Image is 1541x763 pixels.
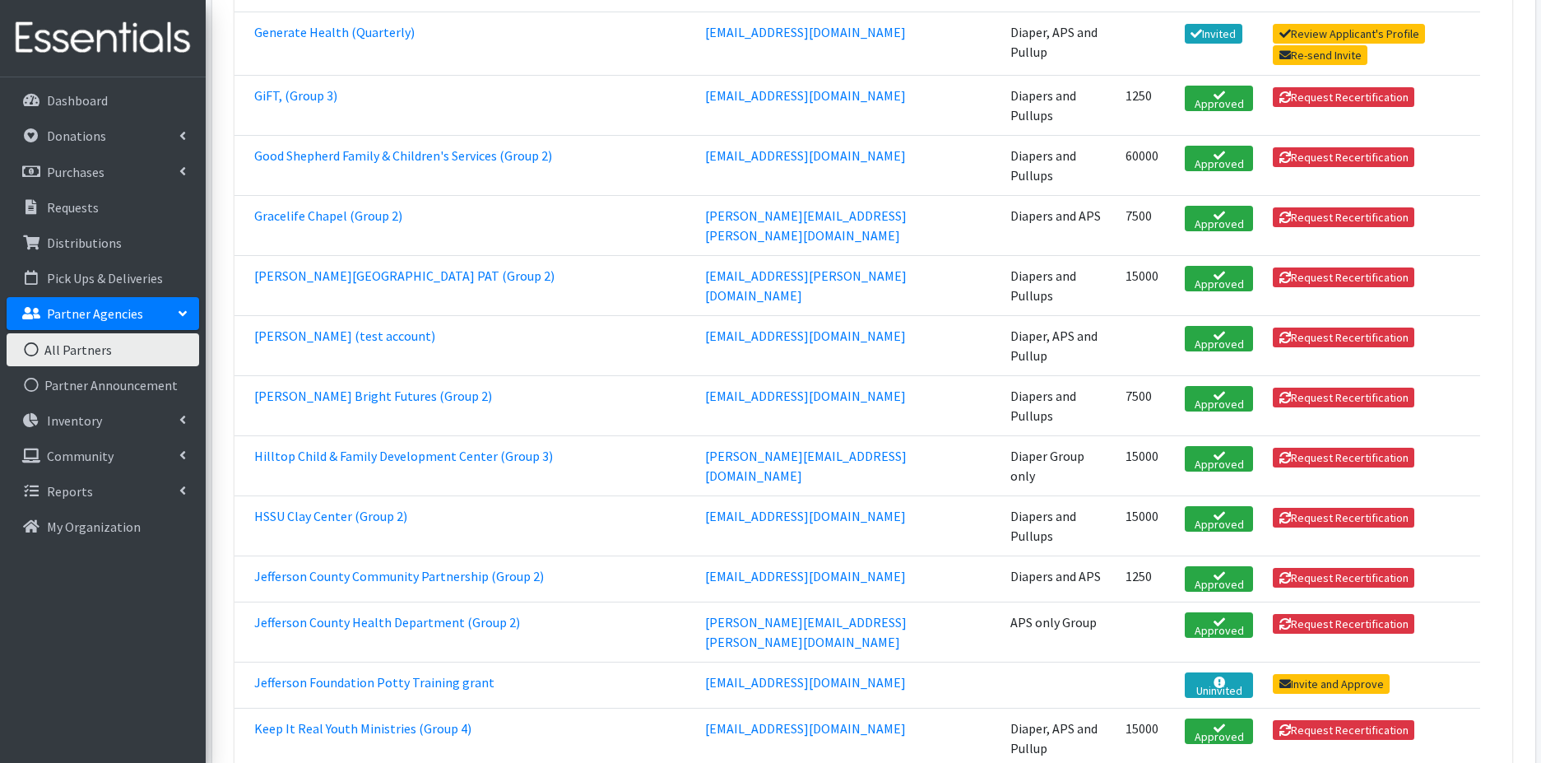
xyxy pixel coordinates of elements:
[7,226,199,259] a: Distributions
[7,262,199,295] a: Pick Ups & Deliveries
[47,483,93,500] p: Reports
[1273,388,1414,407] button: Request Recertification
[7,510,199,543] a: My Organization
[254,328,435,344] a: [PERSON_NAME] (test account)
[47,128,106,144] p: Donations
[705,614,907,650] a: [PERSON_NAME][EMAIL_ADDRESS][PERSON_NAME][DOMAIN_NAME]
[47,199,99,216] p: Requests
[1116,255,1175,315] td: 15000
[7,119,199,152] a: Donations
[1273,508,1414,528] button: Request Recertification
[1185,326,1254,351] a: Approved
[1000,255,1116,315] td: Diapers and Pullups
[1185,206,1254,231] a: Approved
[705,388,906,404] a: [EMAIL_ADDRESS][DOMAIN_NAME]
[1185,566,1254,592] a: Approved
[1273,207,1414,227] button: Request Recertification
[1273,87,1414,107] button: Request Recertification
[705,268,907,304] a: [EMAIL_ADDRESS][PERSON_NAME][DOMAIN_NAME]
[1116,195,1175,255] td: 7500
[1000,602,1116,662] td: APS only Group
[705,147,906,164] a: [EMAIL_ADDRESS][DOMAIN_NAME]
[1000,556,1116,602] td: Diapers and APS
[47,270,163,286] p: Pick Ups & Deliveries
[1000,315,1116,375] td: Diaper, APS and Pullup
[1116,75,1175,135] td: 1250
[254,24,415,40] a: Generate Health (Quarterly)
[7,11,199,66] img: HumanEssentials
[1000,75,1116,135] td: Diapers and Pullups
[705,674,906,691] a: [EMAIL_ADDRESS][DOMAIN_NAME]
[1273,614,1414,634] button: Request Recertification
[1185,672,1254,698] a: Uninvited
[705,720,906,737] a: [EMAIL_ADDRESS][DOMAIN_NAME]
[7,84,199,117] a: Dashboard
[254,508,407,524] a: HSSU Clay Center (Group 2)
[7,404,199,437] a: Inventory
[7,156,199,188] a: Purchases
[47,92,108,109] p: Dashboard
[1000,495,1116,556] td: Diapers and Pullups
[705,448,907,484] a: [PERSON_NAME][EMAIL_ADDRESS][DOMAIN_NAME]
[7,191,199,224] a: Requests
[705,568,906,584] a: [EMAIL_ADDRESS][DOMAIN_NAME]
[705,207,907,244] a: [PERSON_NAME][EMAIL_ADDRESS][PERSON_NAME][DOMAIN_NAME]
[1185,506,1254,532] a: Approved
[1273,720,1414,740] button: Request Recertification
[1000,375,1116,435] td: Diapers and Pullups
[1185,146,1254,171] a: Approved
[1273,147,1414,167] button: Request Recertification
[7,440,199,472] a: Community
[705,508,906,524] a: [EMAIL_ADDRESS][DOMAIN_NAME]
[254,448,553,464] a: Hilltop Child & Family Development Center (Group 3)
[1000,135,1116,195] td: Diapers and Pullups
[1185,719,1254,744] a: Approved
[1273,45,1367,65] a: Re-send Invite
[1273,24,1425,44] a: Review Applicant's Profile
[254,207,402,224] a: Gracelife Chapel (Group 2)
[1273,268,1414,287] button: Request Recertification
[7,369,199,402] a: Partner Announcement
[1185,386,1254,412] a: Approved
[1185,446,1254,472] a: Approved
[254,87,337,104] a: GiFT, (Group 3)
[254,147,552,164] a: Good Shepherd Family & Children's Services (Group 2)
[1116,556,1175,602] td: 1250
[1273,448,1414,468] button: Request Recertification
[254,674,494,691] a: Jefferson Foundation Potty Training grant
[1185,24,1242,44] a: Invited
[705,328,906,344] a: [EMAIL_ADDRESS][DOMAIN_NAME]
[47,412,102,429] p: Inventory
[47,448,114,464] p: Community
[1273,568,1414,588] button: Request Recertification
[705,87,906,104] a: [EMAIL_ADDRESS][DOMAIN_NAME]
[47,305,143,322] p: Partner Agencies
[7,297,199,330] a: Partner Agencies
[7,475,199,508] a: Reports
[1273,328,1414,347] button: Request Recertification
[1116,435,1175,495] td: 15000
[1000,195,1116,255] td: Diapers and APS
[254,568,544,584] a: Jefferson County Community Partnership (Group 2)
[1185,266,1254,291] a: Approved
[1185,612,1254,638] a: Approved
[1000,12,1116,75] td: Diaper, APS and Pullup
[1000,435,1116,495] td: Diaper Group only
[1116,375,1175,435] td: 7500
[705,24,906,40] a: [EMAIL_ADDRESS][DOMAIN_NAME]
[254,388,492,404] a: [PERSON_NAME] Bright Futures (Group 2)
[47,235,122,251] p: Distributions
[254,268,555,284] a: [PERSON_NAME][GEOGRAPHIC_DATA] PAT (Group 2)
[47,519,141,535] p: My Organization
[254,614,520,630] a: Jefferson County Health Department (Group 2)
[1116,495,1175,556] td: 15000
[1273,674,1390,694] a: Invite and Approve
[1185,86,1254,111] a: Approved
[1116,135,1175,195] td: 60000
[254,720,471,737] a: Keep It Real Youth Ministries (Group 4)
[7,333,199,366] a: All Partners
[47,164,104,180] p: Purchases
